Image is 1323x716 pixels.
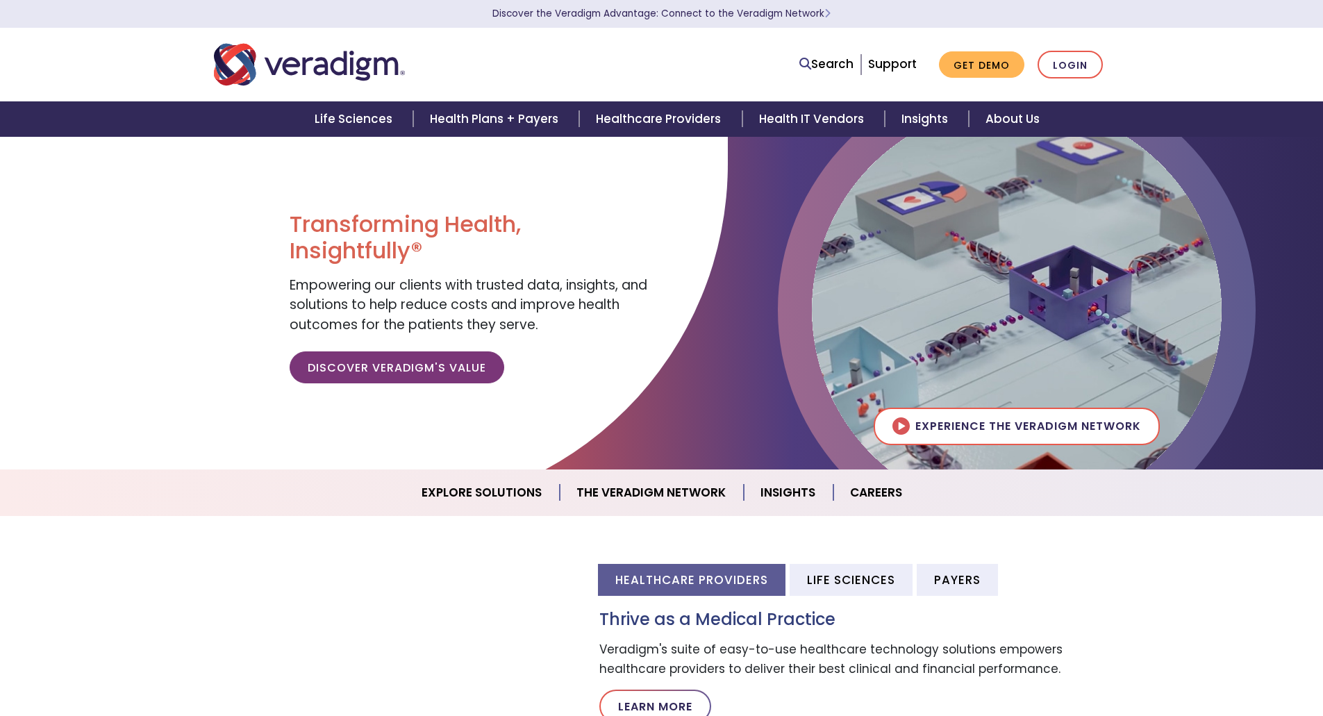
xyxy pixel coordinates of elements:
span: Empowering our clients with trusted data, insights, and solutions to help reduce costs and improv... [290,276,647,334]
a: Careers [833,475,919,510]
p: Veradigm's suite of easy-to-use healthcare technology solutions empowers healthcare providers to ... [599,640,1110,678]
a: Explore Solutions [405,475,560,510]
a: Healthcare Providers [579,101,742,137]
a: Search [799,55,854,74]
h3: Thrive as a Medical Practice [599,610,1110,630]
a: Insights [885,101,969,137]
a: Insights [744,475,833,510]
img: Veradigm logo [214,42,405,88]
a: Support [868,56,917,72]
a: Health Plans + Payers [413,101,579,137]
a: Life Sciences [298,101,413,137]
a: Discover Veradigm's Value [290,351,504,383]
a: Login [1038,51,1103,79]
a: Get Demo [939,51,1024,78]
li: Life Sciences [790,564,913,595]
li: Healthcare Providers [598,564,785,595]
h1: Transforming Health, Insightfully® [290,211,651,265]
a: Health IT Vendors [742,101,885,137]
li: Payers [917,564,998,595]
a: Discover the Veradigm Advantage: Connect to the Veradigm NetworkLearn More [492,7,831,20]
a: The Veradigm Network [560,475,744,510]
span: Learn More [824,7,831,20]
a: About Us [969,101,1056,137]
